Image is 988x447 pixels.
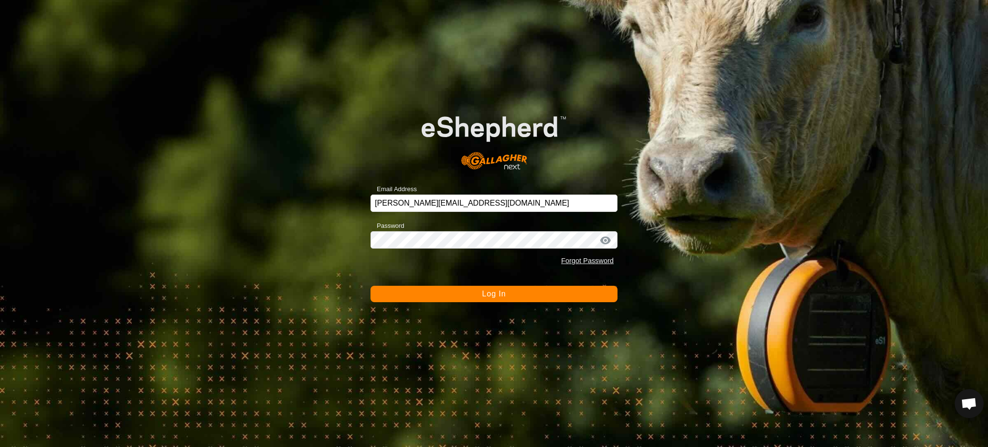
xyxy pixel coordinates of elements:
label: Email Address [370,184,417,194]
span: Log In [482,290,506,298]
div: Open chat [955,389,984,418]
input: Email Address [370,195,617,212]
label: Password [370,221,404,231]
img: E-shepherd Logo [395,96,593,180]
button: Log In [370,286,617,302]
a: Forgot Password [561,257,614,265]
